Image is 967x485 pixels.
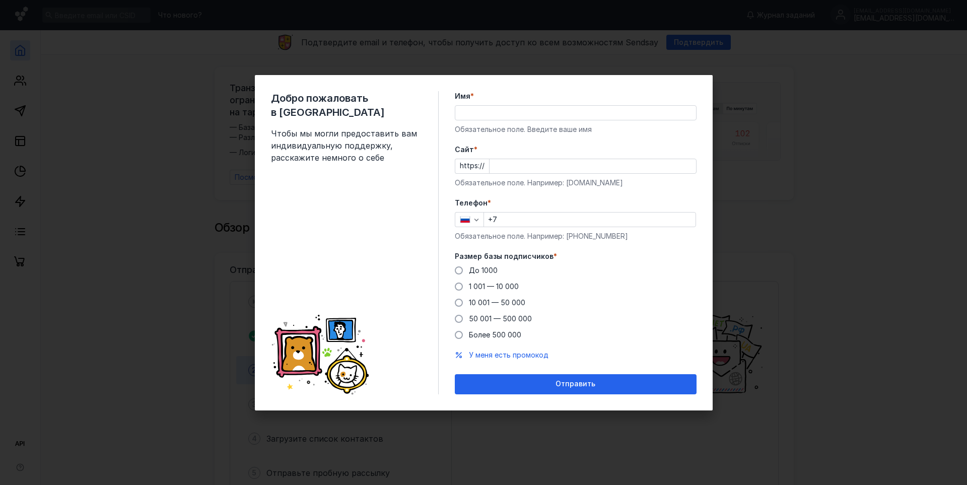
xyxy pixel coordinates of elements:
[469,330,521,339] span: Более 500 000
[469,282,519,291] span: 1 001 — 10 000
[455,374,697,394] button: Отправить
[271,91,422,119] span: Добро пожаловать в [GEOGRAPHIC_DATA]
[469,314,532,323] span: 50 001 — 500 000
[455,91,470,101] span: Имя
[271,127,422,164] span: Чтобы мы могли предоставить вам индивидуальную поддержку, расскажите немного о себе
[455,124,697,134] div: Обязательное поле. Введите ваше имя
[455,198,488,208] span: Телефон
[455,251,554,261] span: Размер базы подписчиков
[455,178,697,188] div: Обязательное поле. Например: [DOMAIN_NAME]
[469,266,498,274] span: До 1000
[455,145,474,155] span: Cайт
[469,351,548,359] span: У меня есть промокод
[556,380,595,388] span: Отправить
[455,231,697,241] div: Обязательное поле. Например: [PHONE_NUMBER]
[469,298,525,307] span: 10 001 — 50 000
[469,350,548,360] button: У меня есть промокод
